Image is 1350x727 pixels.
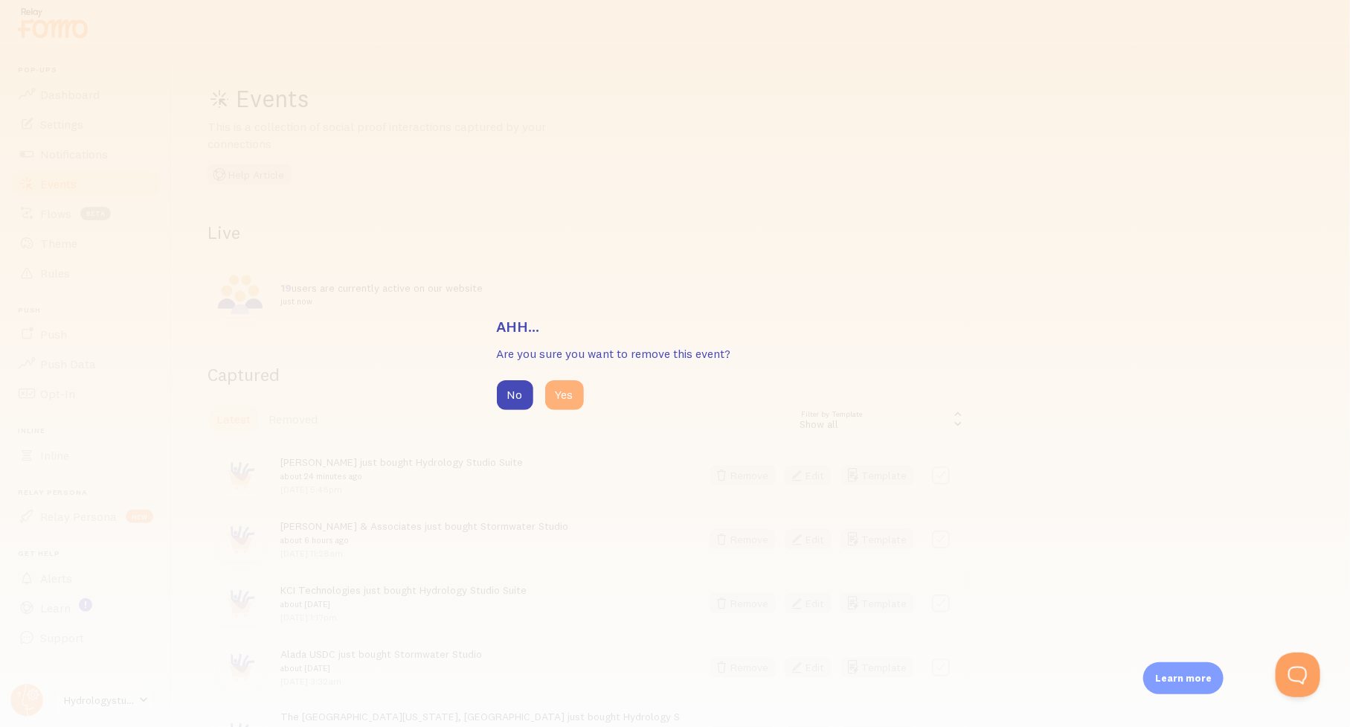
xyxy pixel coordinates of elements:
[497,345,854,362] p: Are you sure you want to remove this event?
[1276,653,1320,697] iframe: Help Scout Beacon - Open
[1155,671,1212,685] p: Learn more
[545,380,584,410] button: Yes
[497,317,854,336] h3: Ahh...
[497,380,533,410] button: No
[1143,662,1224,694] div: Learn more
